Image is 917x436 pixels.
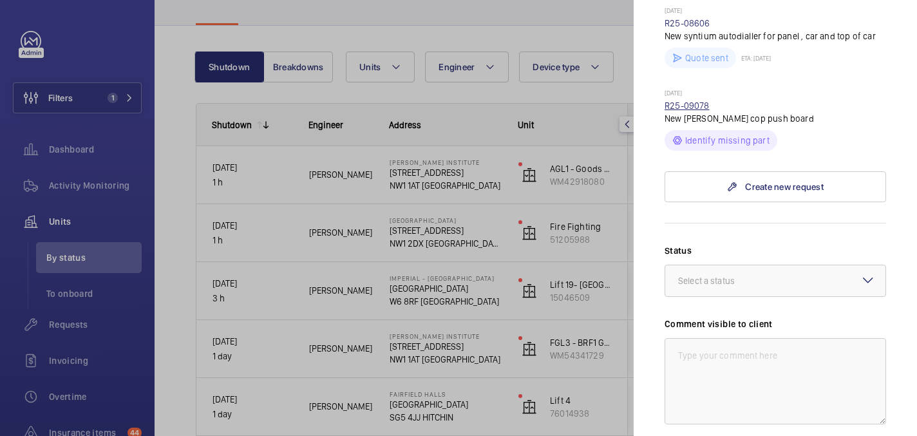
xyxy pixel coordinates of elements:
[665,30,886,43] p: New syntium autodialler for panel , car and top of car
[685,134,770,147] p: Identify missing part
[665,112,886,125] p: New [PERSON_NAME] cop push board
[665,6,886,17] p: [DATE]
[665,100,710,111] a: R25-09078
[665,18,710,28] a: R25-08606
[665,318,886,330] label: Comment visible to client
[736,54,771,62] p: ETA: [DATE]
[665,244,886,257] label: Status
[665,171,886,202] a: Create new request
[678,274,767,287] div: Select a status
[685,52,728,64] p: Quote sent
[665,89,886,99] p: [DATE]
